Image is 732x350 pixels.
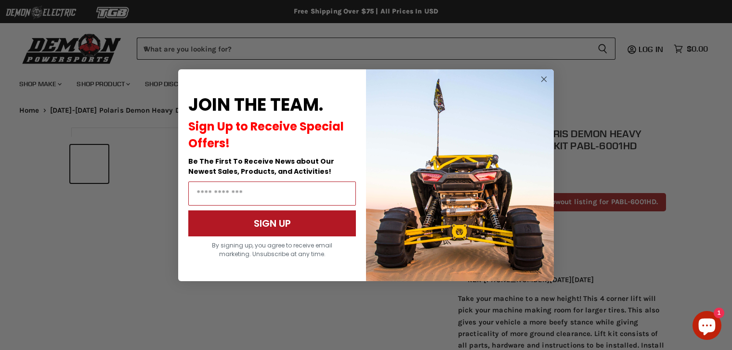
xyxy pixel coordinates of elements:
img: a9095488-b6e7-41ba-879d-588abfab540b.jpeg [366,69,554,281]
button: SIGN UP [188,210,356,236]
button: Close dialog [538,73,550,85]
inbox-online-store-chat: Shopify online store chat [690,311,724,342]
span: Be The First To Receive News about Our Newest Sales, Products, and Activities! [188,156,334,176]
input: Email Address [188,181,356,206]
span: By signing up, you agree to receive email marketing. Unsubscribe at any time. [212,241,332,258]
span: JOIN THE TEAM. [188,92,323,117]
span: Sign Up to Receive Special Offers! [188,118,344,151]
